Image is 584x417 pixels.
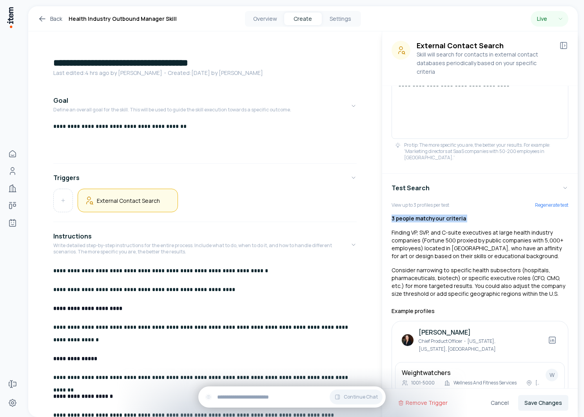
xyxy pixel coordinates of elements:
button: Settings [322,13,359,25]
button: Regenerate test [535,202,568,208]
span: Chief Product Officer ・ [US_STATE], [US_STATE], [GEOGRAPHIC_DATA] [419,338,496,352]
button: Continue Chat [330,390,383,404]
img: Item Brain Logo [6,6,14,29]
p: Skill will search for contacts in external contact databases periodically based on your specific ... [417,50,553,76]
h1: Health Industry Outbound Manager Skill [69,14,177,24]
a: Settings [5,395,20,411]
h3: External Contact Search [417,41,553,50]
button: Create [284,13,322,25]
h4: Goal [53,96,68,105]
span: Continue Chat [344,394,378,400]
p: Consider narrowing to specific health subsectors (hospitals, pharmaceuticals, biotech) or specifi... [392,266,568,298]
button: GoalDefine an overall goal for the skill. This will be used to guide the skill execution towards ... [53,89,357,122]
a: Contacts [5,163,20,179]
a: Forms [5,376,20,392]
a: deals [5,198,20,213]
h4: Triggers [53,173,80,182]
h4: Test Search [392,183,430,193]
p: Define an overall goal for the skill. This will be used to guide the skill execution towards a sp... [53,107,291,113]
img: Uta Knablein [401,334,414,346]
p: Write detailed step-by-step instructions for the entire process. Include what to do, when to do i... [53,242,350,255]
a: Agents [5,215,20,231]
p: Pro tip: The more specific you are, the better your results. For example: 'Marketing directors at... [404,142,565,161]
p: Last edited: 4 hrs ago by [PERSON_NAME] ・Created: [DATE] by [PERSON_NAME] [53,69,357,77]
a: Back [38,14,62,24]
span: 1001-5000 [411,380,435,386]
button: Triggers [53,167,357,189]
span: Wellness And Fitness Services [453,380,517,386]
p: Finding VP, SVP, and C-suite executives at large health industry companies (Fortune 500 proxied b... [392,229,568,260]
button: Test Search [392,177,568,199]
h5: External Contact Search [97,197,160,204]
h5: Weightwatchers [402,369,539,377]
button: Cancel [484,395,515,411]
div: Continue Chat [198,386,386,408]
button: Remove Trigger [392,395,454,411]
button: InstructionsWrite detailed step-by-step instructions for the entire process. Include what to do, ... [53,225,357,264]
h4: Instructions [53,231,92,241]
button: Save Changes [518,395,568,411]
h4: [PERSON_NAME] [419,328,541,337]
div: W [546,369,558,381]
h5: Example profiles [392,307,568,315]
div: GoalDefine an overall goal for the skill. This will be used to guide the skill execution towards ... [53,122,357,160]
span: 3 people match your criteria [392,215,466,222]
p: View up to 3 profiles per test [392,202,449,208]
a: Home [5,146,20,162]
div: Triggers [53,189,357,219]
span: [US_STATE], [US_STATE], [GEOGRAPHIC_DATA] [535,380,539,386]
a: Companies [5,180,20,196]
button: Overview [247,13,284,25]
